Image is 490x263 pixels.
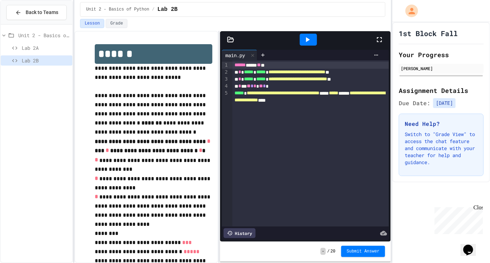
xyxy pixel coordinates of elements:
div: main.py [222,52,249,59]
span: 20 [330,249,335,254]
span: Lab 2A [22,44,69,52]
div: 5 [222,90,229,104]
div: Chat with us now!Close [3,3,48,45]
div: 1 [222,62,229,69]
span: [DATE] [433,98,456,108]
span: Submit Answer [347,249,380,254]
button: Submit Answer [341,246,385,257]
div: main.py [222,50,257,60]
div: 3 [222,76,229,83]
span: - [320,248,326,255]
span: Due Date: [399,99,430,107]
div: [PERSON_NAME] [401,65,482,72]
iframe: chat widget [432,204,483,234]
span: Unit 2 - Basics of Python [18,32,69,39]
p: Switch to "Grade View" to access the chat feature and communicate with your teacher for help and ... [405,131,478,166]
span: / [152,7,154,12]
span: / [327,249,330,254]
iframe: chat widget [461,235,483,256]
span: Unit 2 - Basics of Python [86,7,149,12]
button: Lesson [80,19,104,28]
button: Back to Teams [6,5,67,20]
span: Lab 2B [22,57,69,64]
div: My Account [398,3,420,19]
span: Lab 2B [157,5,178,14]
button: Grade [106,19,127,28]
h2: Assignment Details [399,86,484,95]
div: History [224,228,256,238]
div: 4 [222,83,229,90]
span: Back to Teams [26,9,58,16]
div: 2 [222,69,229,76]
h2: Your Progress [399,50,484,60]
h1: 1st Block Fall [399,28,458,38]
h3: Need Help? [405,120,478,128]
